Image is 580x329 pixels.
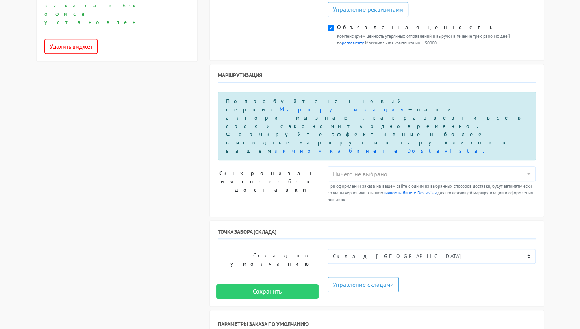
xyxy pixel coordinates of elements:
button: Ничего не выбрано [328,166,536,181]
a: Управление реквизитами [328,2,408,17]
label: Склад по умолчанию: [212,249,322,271]
h6: Точка забора (склада) [218,229,536,239]
label: Синхронизация способов доставки: [212,166,322,203]
small: При оформлении заказа на вашем сайте с одним из выбранных способов доставки, будут автоматически ... [328,183,536,203]
a: Управление складами [328,277,399,292]
a: личном кабинете Dostavista. [275,147,490,154]
label: Объявленная ценность [337,23,497,31]
input: Сохранить [216,284,319,299]
a: личном кабинете Dostavista [383,190,437,196]
button: Удалить виджет [44,39,98,54]
a: регламенту [342,40,363,46]
div: Ничего не выбрано [333,169,526,179]
a: Маршрутизация [280,106,408,113]
h6: Маршрутизация [218,72,536,83]
small: Компенсируем ценность утерянных отправлений и выручки в течение трех рабочих дней по . Максимальн... [337,33,536,46]
div: Попробуйте наш новый сервис — наши алгоритмы знают, как развезти все в срок и сэкономить одноврем... [218,92,536,160]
